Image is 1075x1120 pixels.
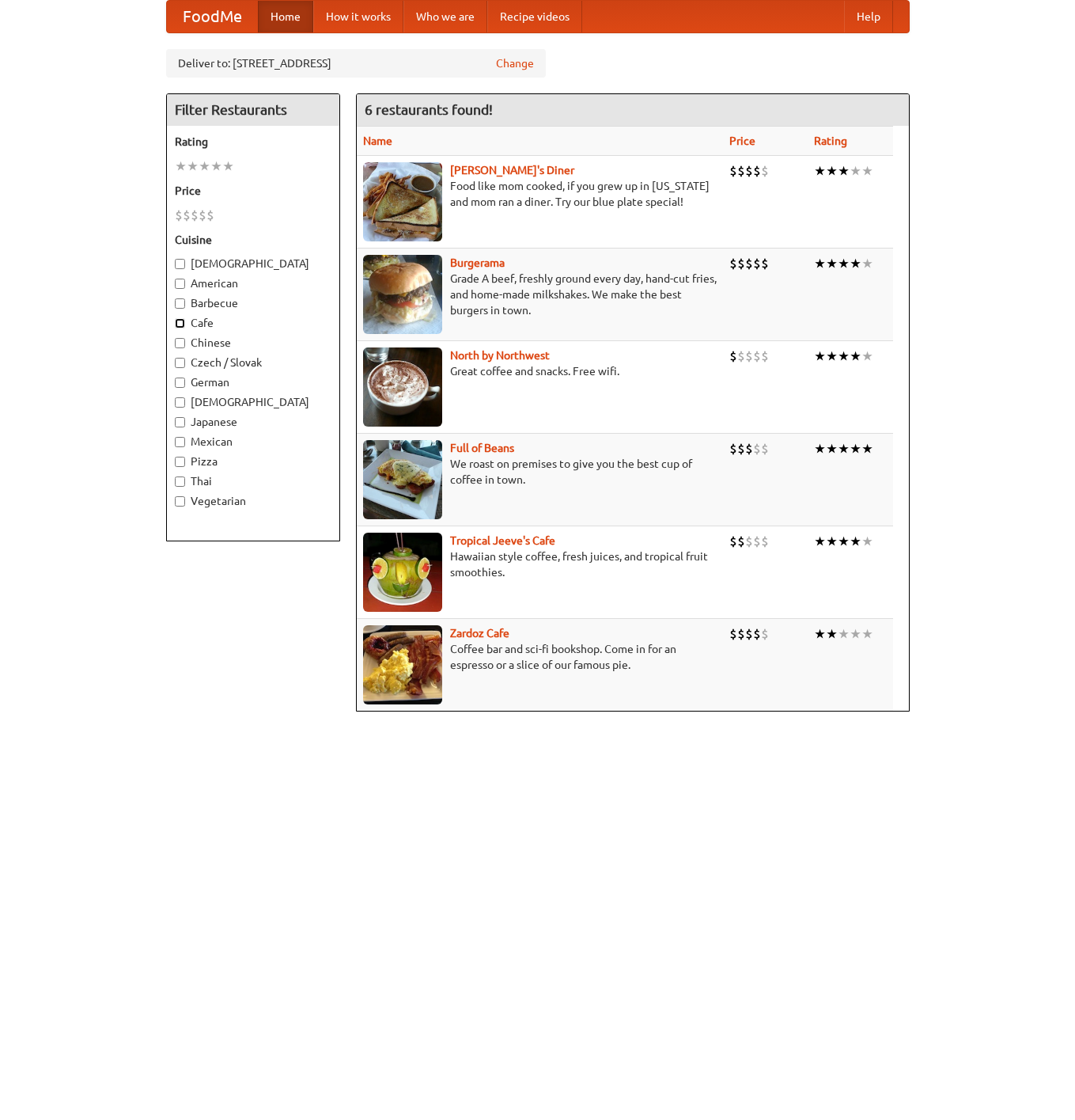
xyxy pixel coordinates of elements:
[199,207,206,224] li: $
[737,255,745,272] li: $
[167,94,339,126] h4: Filter Restaurants
[175,259,185,269] input: [DEMOGRAPHIC_DATA]
[210,158,222,175] li: ★
[850,162,861,180] li: ★
[363,456,717,488] p: We roast on premises to give you the best cup of coffee in town.
[187,158,199,175] li: ★
[814,440,826,457] li: ★
[826,162,838,180] li: ★
[814,255,826,272] li: ★
[175,378,185,388] input: German
[363,162,442,241] img: sallys.jpg
[450,256,505,269] a: Burgerama
[761,625,769,643] li: $
[753,162,761,180] li: $
[175,158,187,175] li: ★
[850,255,861,272] li: ★
[175,318,185,328] input: Cafe
[761,347,769,365] li: $
[737,162,745,180] li: $
[861,347,873,365] li: ★
[175,207,183,224] li: $
[313,1,403,32] a: How it works
[175,298,185,309] input: Barbecue
[450,534,555,547] a: Tropical Jeeve's Cafe
[838,347,850,365] li: ★
[838,440,850,457] li: ★
[814,162,826,180] li: ★
[363,347,442,427] img: north.jpg
[450,442,514,454] a: Full of Beans
[814,533,826,550] li: ★
[861,440,873,457] li: ★
[175,417,185,427] input: Japanese
[450,349,550,362] b: North by Northwest
[814,625,826,643] li: ★
[753,440,761,457] li: $
[175,315,331,331] label: Cafe
[175,279,185,289] input: American
[175,355,331,370] label: Czech / Slovak
[814,135,847,147] a: Rating
[844,1,893,32] a: Help
[450,627,509,640] a: Zardoz Cafe
[199,158,210,175] li: ★
[175,275,331,291] label: American
[729,440,737,457] li: $
[850,533,861,550] li: ★
[175,496,185,507] input: Vegetarian
[363,641,717,673] p: Coffee bar and sci-fi bookshop. Come in for an espresso or a slice of our famous pie.
[745,533,753,550] li: $
[175,335,331,351] label: Chinese
[826,625,838,643] li: ★
[745,255,753,272] li: $
[737,533,745,550] li: $
[175,134,331,150] h5: Rating
[753,625,761,643] li: $
[753,533,761,550] li: $
[761,255,769,272] li: $
[363,440,442,519] img: beans.jpg
[403,1,487,32] a: Who we are
[745,162,753,180] li: $
[729,533,737,550] li: $
[850,440,861,457] li: ★
[363,178,717,210] p: Food like mom cooked, if you grew up in [US_STATE] and mom ran a diner. Try our blue plate special!
[861,533,873,550] li: ★
[826,255,838,272] li: ★
[365,102,493,117] ng-pluralize: 6 restaurants found!
[761,533,769,550] li: $
[175,434,331,450] label: Mexican
[175,473,331,489] label: Thai
[850,347,861,365] li: ★
[206,207,214,224] li: $
[861,255,873,272] li: ★
[175,437,185,447] input: Mexican
[761,162,769,180] li: $
[737,440,745,457] li: $
[838,625,850,643] li: ★
[496,55,534,71] a: Change
[175,457,185,467] input: Pizza
[363,135,392,147] a: Name
[183,207,191,224] li: $
[729,255,737,272] li: $
[487,1,582,32] a: Recipe videos
[814,347,826,365] li: ★
[861,625,873,643] li: ★
[729,625,737,643] li: $
[191,207,199,224] li: $
[363,271,717,318] p: Grade A beef, freshly ground every day, hand-cut fries, and home-made milkshakes. We make the bes...
[745,347,753,365] li: $
[826,440,838,457] li: ★
[450,164,574,177] a: [PERSON_NAME]'s Diner
[175,493,331,509] label: Vegetarian
[761,440,769,457] li: $
[175,414,331,430] label: Japanese
[753,255,761,272] li: $
[175,256,331,271] label: [DEMOGRAPHIC_DATA]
